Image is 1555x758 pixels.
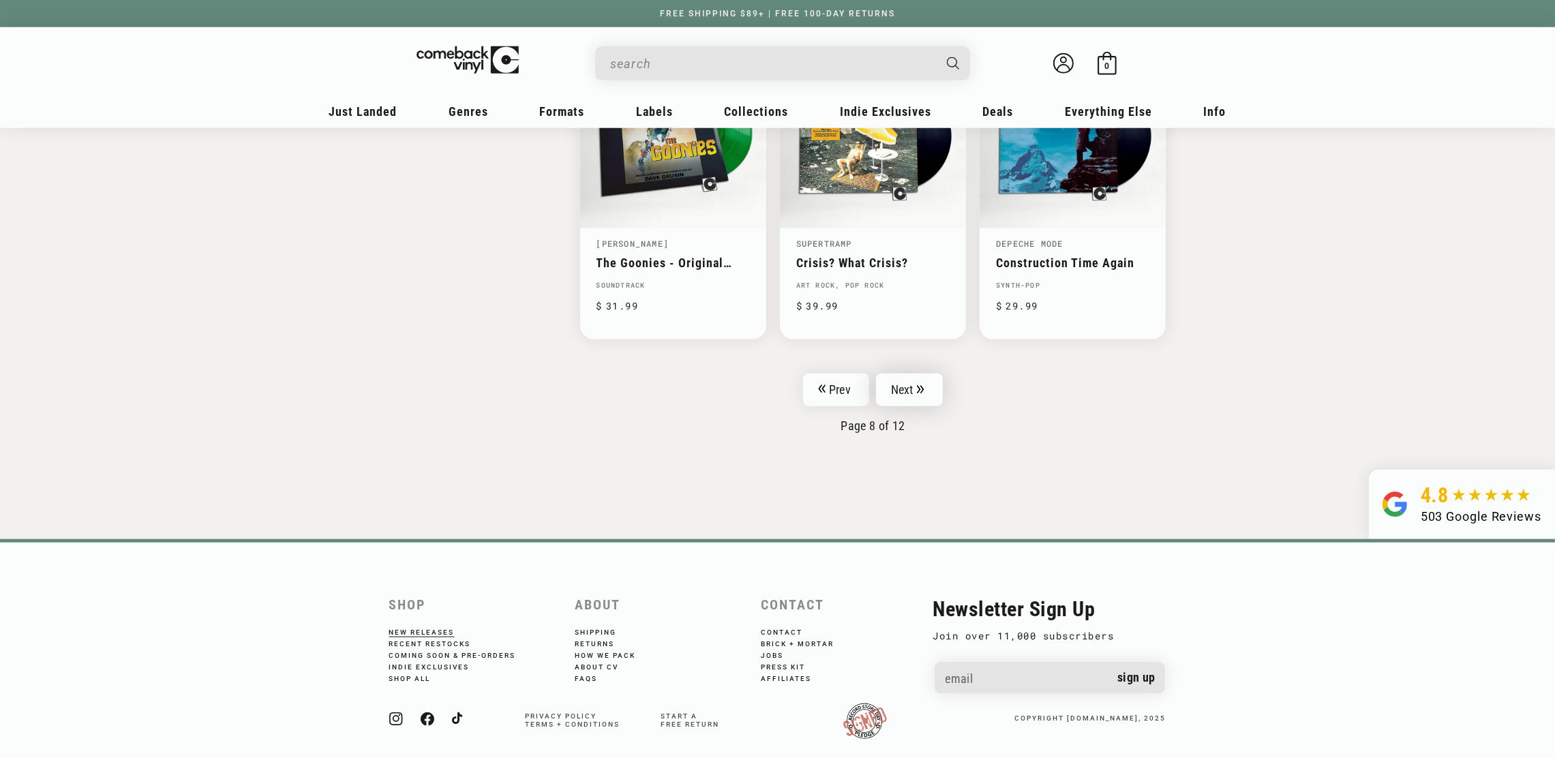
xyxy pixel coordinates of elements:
a: Contact [761,628,821,637]
small: copyright [DOMAIN_NAME], 2025 [1015,714,1166,722]
div: 503 Google Reviews [1421,507,1541,526]
a: Supertramp [796,238,852,249]
h2: Newsletter Sign Up [933,597,1166,621]
a: Prev [803,374,869,406]
a: 4.8 503 Google Reviews [1369,470,1555,539]
span: Start a free return [661,712,720,728]
a: Returns [575,637,633,648]
a: Start afree return [661,712,720,728]
a: Affiliates [761,671,830,683]
nav: Pagination [580,374,1166,433]
a: Recent Restocks [389,637,489,648]
a: Construction Time Again [996,256,1149,270]
span: Labels [636,104,673,119]
input: Email [935,662,1165,697]
a: Shop All [389,671,449,683]
a: About CV [575,660,637,671]
a: Depeche Mode [996,238,1063,249]
a: Crisis? What Crisis? [796,256,950,270]
span: Indie Exclusives [840,104,931,119]
span: Collections [725,104,789,119]
a: FREE SHIPPING $89+ | FREE 100-DAY RETURNS [646,9,909,18]
span: Info [1204,104,1226,119]
h2: Contact [761,597,933,613]
div: Search [595,46,970,80]
span: 0 [1104,61,1109,72]
p: Page 8 of 12 [580,419,1166,433]
a: Brick + Mortar [761,637,852,648]
a: Indie Exclusives [389,660,488,671]
span: Everything Else [1065,104,1152,119]
span: Just Landed [329,104,397,119]
a: Terms + Conditions [525,721,620,728]
input: When autocomplete results are available use up and down arrows to review and enter to select [610,50,933,78]
span: Genres [449,104,488,119]
h2: Shop [389,597,562,613]
button: Search [935,46,971,80]
a: [PERSON_NAME] [597,238,669,249]
a: Press Kit [761,660,824,671]
img: RSDPledgeSigned-updated.png [843,703,887,739]
a: New Releases [389,628,473,637]
a: The Goonies - Original Motion Picture Soundtrack (40th Anniversary Edition) [597,256,750,270]
p: Join over 11,000 subscribers [933,628,1166,644]
a: Jobs [761,648,802,660]
a: Next [876,374,943,406]
h2: About [575,597,747,613]
a: Shipping [575,628,635,637]
img: Group.svg [1383,483,1407,526]
button: Sign up [1107,662,1166,694]
span: Deals [983,104,1014,119]
a: Privacy Policy [525,712,597,720]
img: star5.svg [1452,489,1530,502]
span: Formats [540,104,585,119]
span: 4.8 [1421,483,1449,507]
a: FAQs [575,671,616,683]
a: How We Pack [575,648,654,660]
a: Coming Soon & Pre-Orders [389,648,534,660]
